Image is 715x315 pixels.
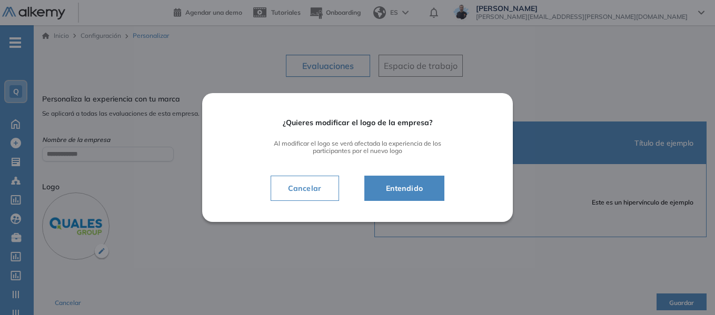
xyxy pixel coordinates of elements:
span: Entendido [378,182,432,195]
span: Cancelar [280,182,330,195]
span: ¿Quieres modificar el logo de la empresa? [232,118,483,127]
span: Al modificar el logo se verá afectada la experiencia de los participantes por el nuevo logo [232,140,483,155]
div: Widget de chat [662,265,715,315]
button: Cancelar [271,176,339,201]
iframe: Chat Widget [662,265,715,315]
button: Entendido [364,176,445,201]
